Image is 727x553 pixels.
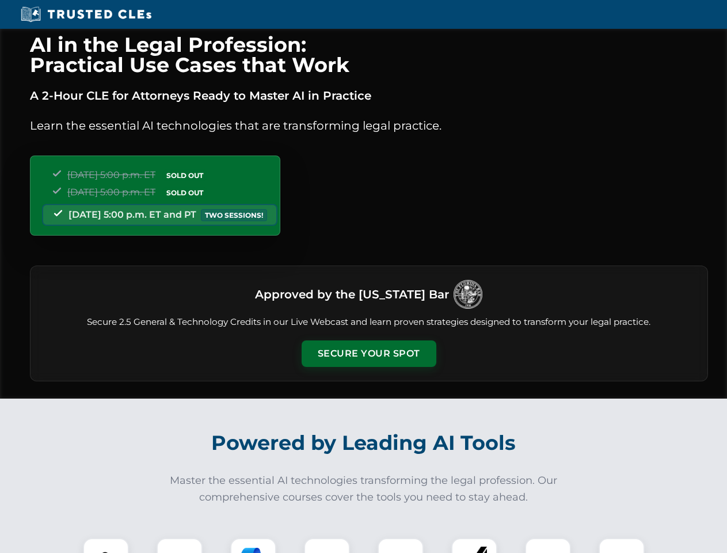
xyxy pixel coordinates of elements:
img: Logo [454,280,482,309]
img: Trusted CLEs [17,6,155,23]
span: [DATE] 5:00 p.m. ET [67,169,155,180]
span: SOLD OUT [162,187,207,199]
p: Learn the essential AI technologies that are transforming legal practice. [30,116,708,135]
p: Secure 2.5 General & Technology Credits in our Live Webcast and learn proven strategies designed ... [44,316,694,329]
span: [DATE] 5:00 p.m. ET [67,187,155,198]
p: A 2-Hour CLE for Attorneys Ready to Master AI in Practice [30,86,708,105]
button: Secure Your Spot [302,340,436,367]
h1: AI in the Legal Profession: Practical Use Cases that Work [30,35,708,75]
p: Master the essential AI technologies transforming the legal profession. Our comprehensive courses... [162,472,565,506]
span: SOLD OUT [162,169,207,181]
h2: Powered by Leading AI Tools [45,423,683,463]
h3: Approved by the [US_STATE] Bar [255,284,449,305]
